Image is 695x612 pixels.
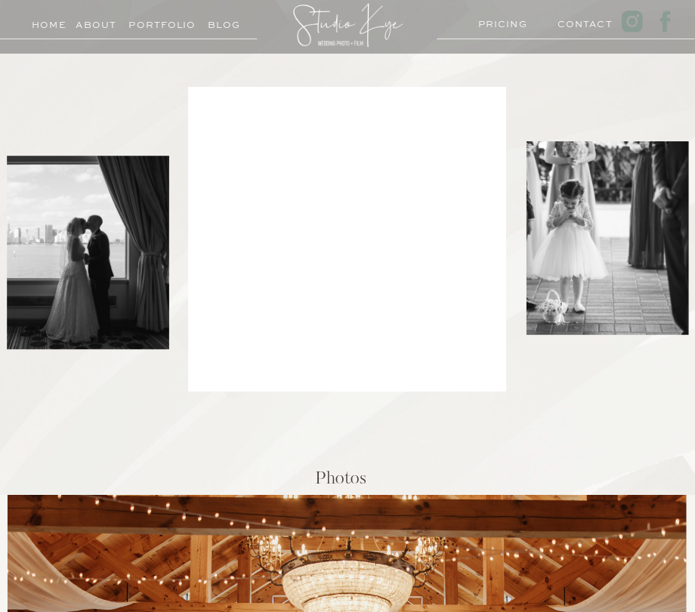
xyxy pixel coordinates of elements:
a: About [76,16,116,27]
a: PRICING [478,16,523,27]
h2: Photos [175,471,506,493]
a: Portfolio [128,16,181,27]
a: Blog [197,16,250,27]
a: Contact [558,16,602,27]
a: Home [26,16,71,27]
